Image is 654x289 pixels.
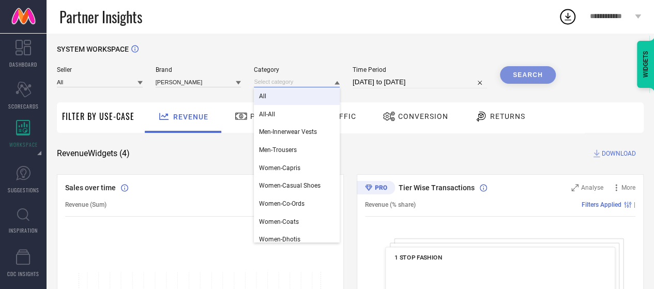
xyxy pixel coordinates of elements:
span: Women-Dhotis [259,236,300,243]
span: CDC INSIGHTS [7,270,39,278]
span: Time Period [353,66,487,73]
span: DASHBOARD [9,60,37,68]
span: Returns [490,112,525,120]
span: Category [254,66,340,73]
div: Women-Coats [254,213,340,231]
span: WORKSPACE [9,141,38,148]
span: Women-Capris [259,164,300,172]
span: All-All [259,111,275,118]
input: Select time period [353,76,487,88]
span: INSPIRATION [9,226,38,234]
span: Conversion [398,112,448,120]
span: Women-Co-Ords [259,200,305,207]
span: Revenue Widgets ( 4 ) [57,148,130,159]
div: Premium [357,181,395,196]
span: 1 STOP FASHION [394,254,442,261]
div: Women-Capris [254,159,340,177]
div: All [254,87,340,105]
span: Women-Coats [259,218,299,225]
span: Sales over time [65,184,116,192]
span: Pricing [250,112,282,120]
input: Select category [254,77,340,87]
span: Revenue (Sum) [65,201,107,208]
span: SCORECARDS [8,102,39,110]
svg: Zoom [571,184,579,191]
div: All-All [254,105,340,123]
span: | [634,201,635,208]
span: Brand [156,66,241,73]
span: Tier Wise Transactions [399,184,475,192]
span: Traffic [324,112,356,120]
span: All [259,93,266,100]
div: Men-Trousers [254,141,340,159]
span: Filter By Use-Case [62,110,134,123]
span: DOWNLOAD [602,148,636,159]
span: Revenue [173,113,208,121]
span: Analyse [581,184,603,191]
span: Seller [57,66,143,73]
div: Women-Casual Shoes [254,177,340,194]
span: Men-Trousers [259,146,297,154]
span: SUGGESTIONS [8,186,39,194]
span: Revenue (% share) [365,201,416,208]
div: Women-Dhotis [254,231,340,248]
span: Partner Insights [59,6,142,27]
span: More [621,184,635,191]
div: Open download list [558,7,577,26]
span: Filters Applied [582,201,621,208]
div: Men-Innerwear Vests [254,123,340,141]
div: Women-Co-Ords [254,195,340,212]
span: SYSTEM WORKSPACE [57,45,129,53]
span: Men-Innerwear Vests [259,128,317,135]
span: Women-Casual Shoes [259,182,321,189]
